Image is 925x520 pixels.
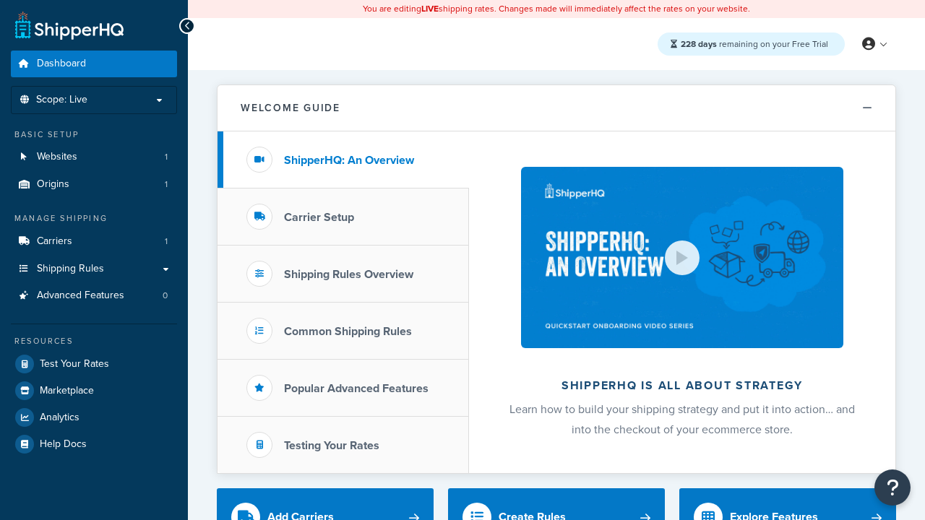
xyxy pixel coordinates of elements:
[11,335,177,347] div: Resources
[11,282,177,309] a: Advanced Features0
[284,439,379,452] h3: Testing Your Rates
[165,151,168,163] span: 1
[11,256,177,282] a: Shipping Rules
[11,129,177,141] div: Basic Setup
[11,282,177,309] li: Advanced Features
[37,178,69,191] span: Origins
[11,144,177,170] li: Websites
[284,268,413,281] h3: Shipping Rules Overview
[40,438,87,451] span: Help Docs
[421,2,439,15] b: LIVE
[284,211,354,224] h3: Carrier Setup
[37,235,72,248] span: Carriers
[40,385,94,397] span: Marketplace
[874,469,911,506] button: Open Resource Center
[241,103,340,113] h2: Welcome Guide
[509,401,855,438] span: Learn how to build your shipping strategy and put it into action… and into the checkout of your e...
[37,58,86,70] span: Dashboard
[37,290,124,302] span: Advanced Features
[163,290,168,302] span: 0
[11,212,177,225] div: Manage Shipping
[40,412,79,424] span: Analytics
[36,94,87,106] span: Scope: Live
[37,151,77,163] span: Websites
[11,51,177,77] a: Dashboard
[284,325,412,338] h3: Common Shipping Rules
[284,382,429,395] h3: Popular Advanced Features
[11,144,177,170] a: Websites1
[11,431,177,457] a: Help Docs
[165,178,168,191] span: 1
[11,378,177,404] a: Marketplace
[37,263,104,275] span: Shipping Rules
[11,228,177,255] li: Carriers
[165,235,168,248] span: 1
[11,228,177,255] a: Carriers1
[218,85,895,131] button: Welcome Guide
[40,358,109,370] span: Test Your Rates
[11,171,177,198] li: Origins
[681,38,717,51] strong: 228 days
[11,351,177,377] a: Test Your Rates
[11,171,177,198] a: Origins1
[521,167,843,348] img: ShipperHQ is all about strategy
[507,379,857,392] h2: ShipperHQ is all about strategy
[284,154,414,167] h3: ShipperHQ: An Overview
[681,38,828,51] span: remaining on your Free Trial
[11,404,177,430] a: Analytics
